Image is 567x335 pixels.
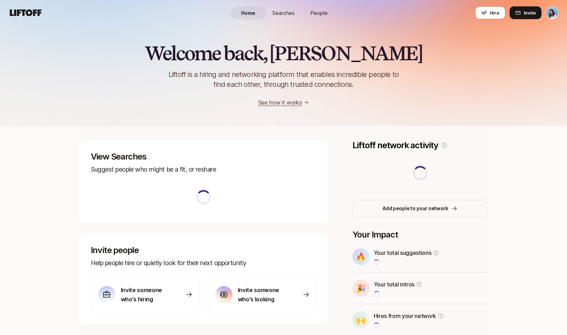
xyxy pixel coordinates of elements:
[272,9,295,17] span: Searches
[266,6,301,19] a: Searches
[91,164,316,174] p: Suggest people who might be a fit, or reshare
[352,200,488,217] button: Add people to your network
[352,230,488,240] p: Your Impact
[258,99,302,106] a: See how it works
[121,285,171,304] p: Invite someone who's hiring
[91,245,316,255] p: Invite people
[352,248,369,265] div: 🔥
[374,311,437,320] p: Hires from your network
[157,69,411,89] p: Liftoff is a hiring and networking platform that enables incredible people to find each other, th...
[383,204,448,213] p: Add people to your network
[238,285,288,304] p: Invite someone who's looking
[546,6,558,19] button: Dan Tase
[311,9,328,17] span: People
[91,258,316,268] p: Help people hire or quietly look for their next opportunity
[524,9,536,16] span: Invite
[91,152,316,162] p: View Searches
[374,280,415,289] p: Your total intros
[475,6,505,19] button: Hire
[374,248,432,257] p: Your total suggestions
[352,280,369,297] div: 🎉
[241,9,255,17] span: Home
[301,6,337,19] a: People
[145,43,422,64] h2: Welcome back, [PERSON_NAME]
[352,311,369,328] div: 🙌
[490,9,499,16] span: Hire
[352,140,438,150] p: Liftoff network activity
[510,6,541,19] button: Invite
[230,6,266,19] a: Home
[546,7,558,19] img: Dan Tase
